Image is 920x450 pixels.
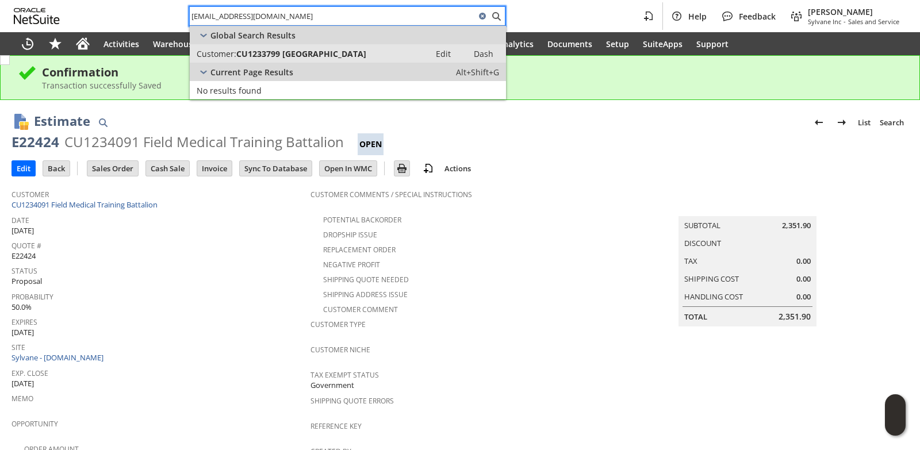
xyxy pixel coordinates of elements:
[696,39,729,49] span: Support
[146,161,189,176] input: Cash Sale
[146,32,204,55] a: Warehouse
[835,116,849,129] img: Next
[323,245,396,255] a: Replacement Order
[440,163,476,174] a: Actions
[323,305,398,314] a: Customer Comment
[11,317,37,327] a: Expires
[844,17,846,26] span: -
[240,161,312,176] input: Sync To Database
[87,161,138,176] input: Sales Order
[190,44,506,63] a: Customer:CU1233799 [GEOGRAPHIC_DATA]Edit: Dash:
[41,32,69,55] div: Shortcuts
[197,161,232,176] input: Invoice
[358,133,384,155] div: Open
[808,17,841,26] span: Sylvane Inc
[153,39,197,49] span: Warehouse
[310,320,366,329] a: Customer Type
[11,292,53,302] a: Probability
[689,32,735,55] a: Support
[11,352,106,363] a: Sylvane - [DOMAIN_NAME]
[11,251,36,261] span: E22424
[599,32,636,55] a: Setup
[782,220,811,231] span: 2,351.90
[310,396,394,406] a: Shipping Quote Errors
[875,113,908,132] a: Search
[11,378,34,389] span: [DATE]
[323,275,409,284] a: Shipping Quote Needed
[684,291,743,302] a: Handling Cost
[684,311,707,322] a: Total
[190,81,506,99] a: No results found
[11,343,25,352] a: Site
[42,64,902,80] div: Confirmation
[739,11,776,22] span: Feedback
[848,17,899,26] span: Sales and Service
[310,380,354,391] span: Government
[11,419,58,429] a: Opportunity
[11,394,33,403] a: Memo
[498,39,534,49] span: Analytics
[190,9,476,23] input: Search
[14,8,60,24] svg: logo
[12,161,35,176] input: Edit
[11,190,49,199] a: Customer
[491,32,540,55] a: Analytics
[103,39,139,49] span: Activities
[48,37,62,51] svg: Shortcuts
[11,368,48,378] a: Exp. Close
[197,48,236,59] span: Customer:
[547,39,592,49] span: Documents
[310,345,370,355] a: Customer Niche
[197,85,262,96] span: No results found
[11,327,34,338] span: [DATE]
[812,116,826,129] img: Previous
[320,161,377,176] input: Open In WMC
[323,290,408,299] a: Shipping Address Issue
[11,216,29,225] a: Date
[210,67,293,78] span: Current Page Results
[11,241,41,251] a: Quote #
[421,161,435,175] img: add-record.svg
[684,238,721,248] a: Discount
[643,39,683,49] span: SuiteApps
[885,416,906,436] span: Oracle Guided Learning Widget. To move around, please hold and drag
[310,421,362,431] a: Reference Key
[323,260,380,270] a: Negative Profit
[808,6,899,17] span: [PERSON_NAME]
[210,30,296,41] span: Global Search Results
[310,190,472,199] a: Customer Comments / Special Instructions
[684,274,739,284] a: Shipping Cost
[684,220,720,230] a: Subtotal
[310,370,379,380] a: Tax Exempt Status
[21,37,34,51] svg: Recent Records
[678,198,816,216] caption: Summary
[796,274,811,284] span: 0.00
[796,291,811,302] span: 0.00
[423,47,463,60] a: Edit:
[323,230,377,240] a: Dropship Issue
[395,161,409,175] img: Print
[14,32,41,55] a: Recent Records
[236,48,366,59] span: CU1233799 [GEOGRAPHIC_DATA]
[463,47,504,60] a: Dash:
[11,133,59,151] div: E22424
[69,32,97,55] a: Home
[43,161,70,176] input: Back
[34,111,90,130] h1: Estimate
[11,199,160,210] a: CU1234091 Field Medical Training Battalion
[885,394,906,436] iframe: Click here to launch Oracle Guided Learning Help Panel
[11,225,34,236] span: [DATE]
[11,276,42,287] span: Proposal
[779,311,811,322] span: 2,351.90
[684,256,697,266] a: Tax
[606,39,629,49] span: Setup
[636,32,689,55] a: SuiteApps
[97,32,146,55] a: Activities
[323,215,401,225] a: Potential Backorder
[394,161,409,176] input: Print
[540,32,599,55] a: Documents
[796,256,811,267] span: 0.00
[96,116,110,129] img: Quick Find
[11,266,37,276] a: Status
[76,37,90,51] svg: Home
